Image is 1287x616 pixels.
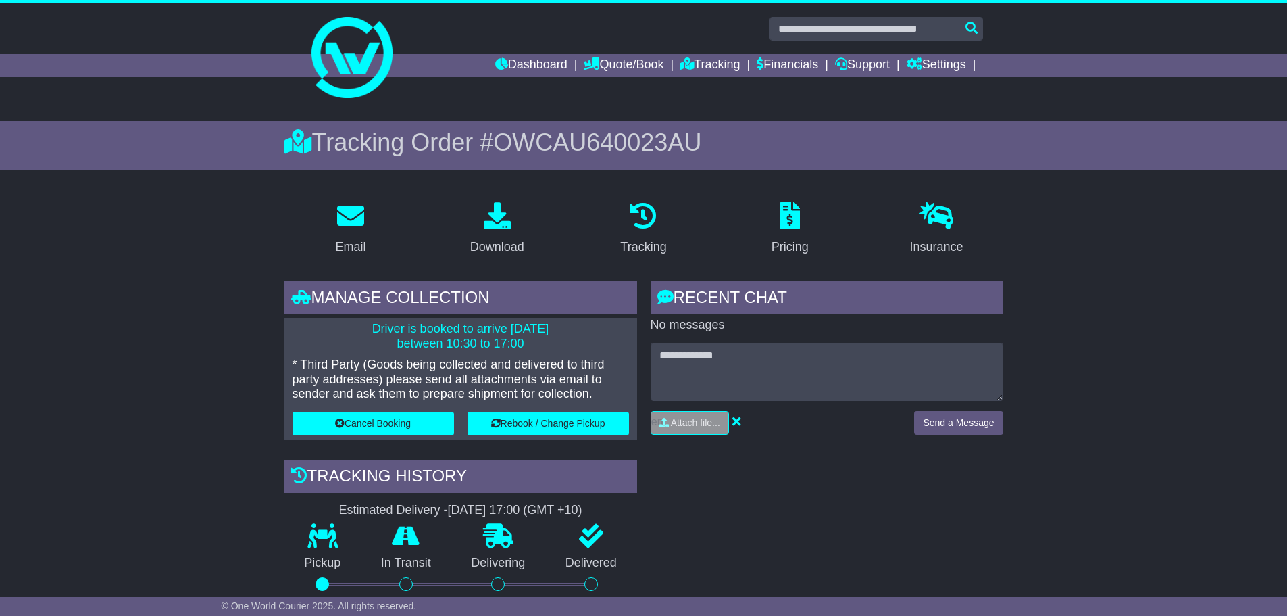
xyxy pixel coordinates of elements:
[757,54,818,77] a: Financials
[493,128,701,156] span: OWCAU640023AU
[611,197,675,261] a: Tracking
[910,238,963,256] div: Insurance
[772,238,809,256] div: Pricing
[284,460,637,496] div: Tracking history
[461,197,533,261] a: Download
[835,54,890,77] a: Support
[470,238,524,256] div: Download
[763,197,817,261] a: Pricing
[901,197,972,261] a: Insurance
[651,281,1003,318] div: RECENT CHAT
[680,54,740,77] a: Tracking
[584,54,663,77] a: Quote/Book
[284,128,1003,157] div: Tracking Order #
[651,318,1003,333] p: No messages
[451,556,546,571] p: Delivering
[620,238,666,256] div: Tracking
[468,412,629,435] button: Rebook / Change Pickup
[495,54,567,77] a: Dashboard
[335,238,365,256] div: Email
[293,358,629,402] p: * Third Party (Goods being collected and delivered to third party addresses) please send all atta...
[448,503,582,518] div: [DATE] 17:00 (GMT +10)
[907,54,966,77] a: Settings
[361,556,451,571] p: In Transit
[293,412,454,435] button: Cancel Booking
[284,556,361,571] p: Pickup
[545,556,637,571] p: Delivered
[326,197,374,261] a: Email
[222,600,417,611] span: © One World Courier 2025. All rights reserved.
[284,281,637,318] div: Manage collection
[914,411,1003,435] button: Send a Message
[284,503,637,518] div: Estimated Delivery -
[293,322,629,351] p: Driver is booked to arrive [DATE] between 10:30 to 17:00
